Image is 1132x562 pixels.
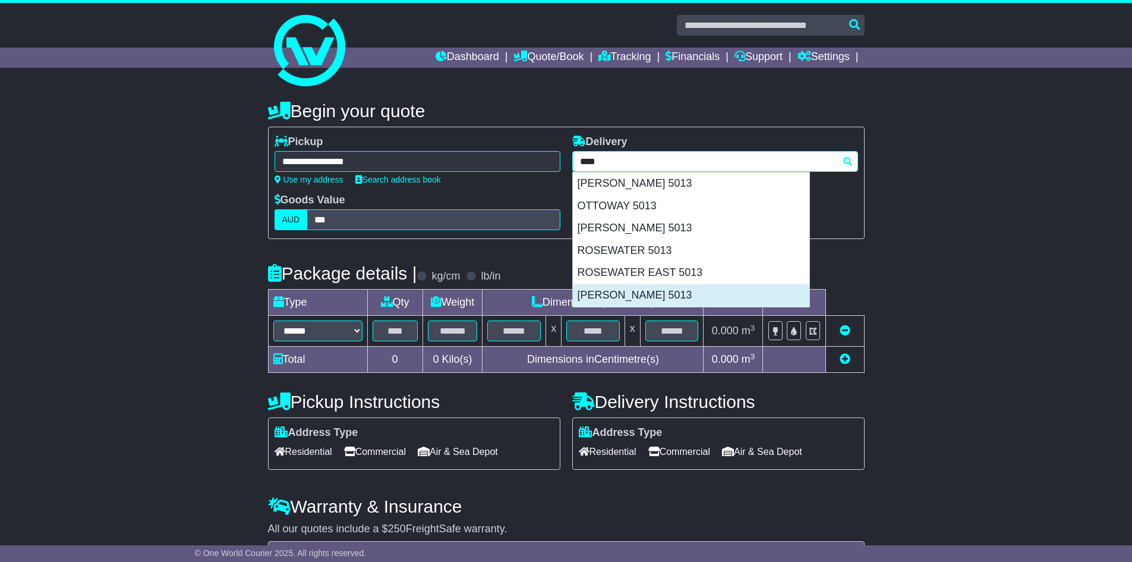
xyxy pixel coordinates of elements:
h4: Delivery Instructions [572,392,865,412]
label: Address Type [275,426,358,439]
a: Add new item [840,353,850,365]
a: Tracking [598,48,651,68]
div: [PERSON_NAME] 5013 [573,284,809,307]
td: x [625,316,640,347]
span: Air & Sea Depot [418,442,498,461]
td: Weight [422,290,483,316]
span: 250 [388,523,406,535]
span: Residential [275,442,332,461]
sup: 3 [751,352,755,361]
a: Settings [797,48,850,68]
td: Kilo(s) [422,347,483,373]
div: ROSEWATER EAST 5013 [573,262,809,284]
a: Search address book [355,175,441,184]
label: Pickup [275,136,323,149]
h4: Warranty & Insurance [268,497,865,516]
h4: Pickup Instructions [268,392,560,412]
td: x [546,316,562,347]
sup: 3 [751,324,755,332]
td: Dimensions in Centimetre(s) [483,347,704,373]
span: m [742,325,755,337]
label: Goods Value [275,194,345,207]
span: 0.000 [712,325,739,337]
div: ROSEWATER 5013 [573,240,809,262]
td: Dimensions (L x W x H) [483,290,704,316]
a: Dashboard [436,48,499,68]
typeahead: Please provide city [572,151,858,172]
label: Address Type [579,426,663,439]
span: Commercial [344,442,406,461]
h4: Package details | [268,263,417,283]
a: Support [734,48,783,68]
td: Qty [367,290,422,316]
div: OTTOWAY 5013 [573,195,809,218]
label: AUD [275,209,308,230]
div: [PERSON_NAME] 5013 [573,172,809,195]
a: Remove this item [840,325,850,337]
span: m [742,353,755,365]
a: Use my address [275,175,343,184]
span: 0.000 [712,353,739,365]
span: © One World Courier 2025. All rights reserved. [195,548,367,558]
h4: Begin your quote [268,101,865,121]
a: Quote/Book [513,48,584,68]
label: Delivery [572,136,628,149]
span: 0 [433,353,439,365]
td: Type [268,290,367,316]
label: lb/in [481,270,500,283]
td: 0 [367,347,422,373]
a: Financials [666,48,720,68]
div: [PERSON_NAME] 5013 [573,217,809,240]
div: All our quotes include a $ FreightSafe warranty. [268,523,865,536]
span: Residential [579,442,636,461]
label: kg/cm [431,270,460,283]
span: Air & Sea Depot [722,442,802,461]
td: Total [268,347,367,373]
span: Commercial [648,442,710,461]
